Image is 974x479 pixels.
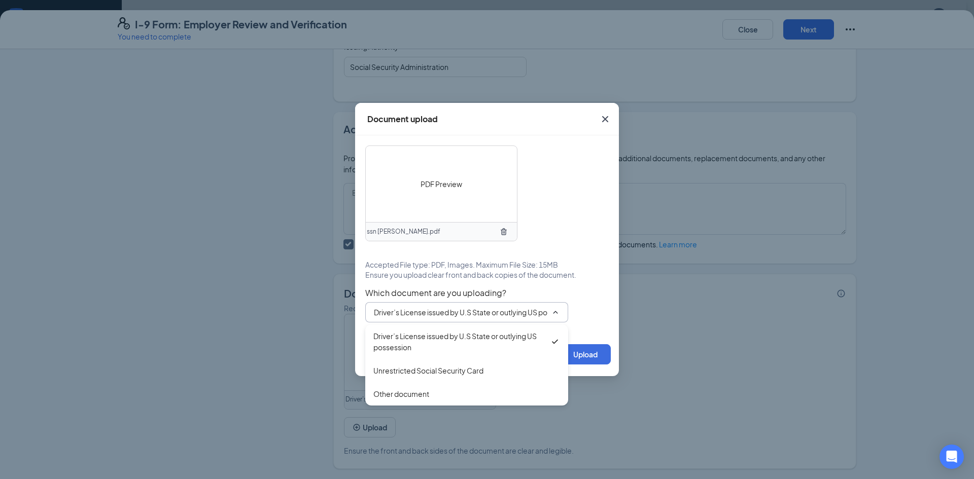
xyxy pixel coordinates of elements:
div: Document upload [367,114,438,125]
span: Accepted File type: PDF, Images. Maximum File Size: 15MB [365,260,558,270]
svg: Checkmark [550,337,560,347]
button: Close [592,103,619,135]
div: Other document [373,388,429,399]
div: Driver’s License issued by U.S State or outlying US possession [373,330,550,353]
svg: TrashOutline [500,228,508,236]
span: Which document are you uploading? [365,288,609,298]
div: Unrestricted Social Security Card [373,365,483,376]
span: PDF Preview [421,178,462,190]
button: Upload [560,344,611,364]
input: Select document type [374,307,547,318]
span: Ensure you upload clear front and back copies of the document. [365,270,576,280]
svg: ChevronUp [551,308,560,316]
div: Open Intercom Messenger [940,445,964,469]
span: ssn [PERSON_NAME].pdf [367,227,440,237]
button: TrashOutline [496,224,512,240]
svg: Cross [599,113,611,125]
